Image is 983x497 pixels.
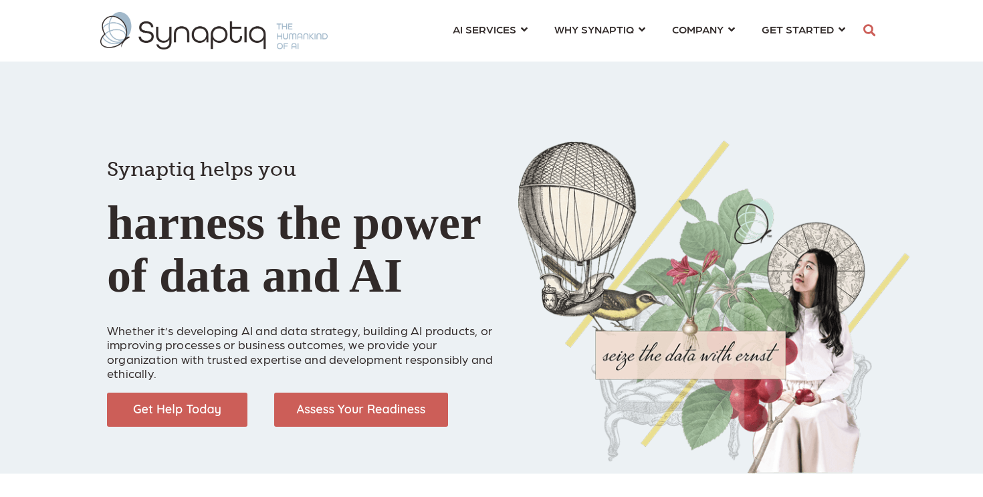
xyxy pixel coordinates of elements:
[762,23,834,35] span: GET STARTED
[672,23,724,35] span: COMPANY
[100,12,328,49] img: synaptiq logo-1
[762,17,845,41] a: GET STARTED
[453,17,528,41] a: AI SERVICES
[107,157,296,181] span: Synaptiq helps you
[453,23,516,35] span: AI SERVICES
[672,17,735,41] a: COMPANY
[439,7,859,55] nav: menu
[107,393,247,427] img: Get Help Today
[518,140,909,474] img: Collage of girl, balloon, bird, and butterfly, with seize the data with ernst text
[554,17,645,41] a: WHY SYNAPTIQ
[107,134,498,302] h1: harness the power of data and AI
[107,308,498,381] p: Whether it’s developing AI and data strategy, building AI products, or improving processes or bus...
[274,393,448,427] img: Assess Your Readiness
[554,23,634,35] span: WHY SYNAPTIQ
